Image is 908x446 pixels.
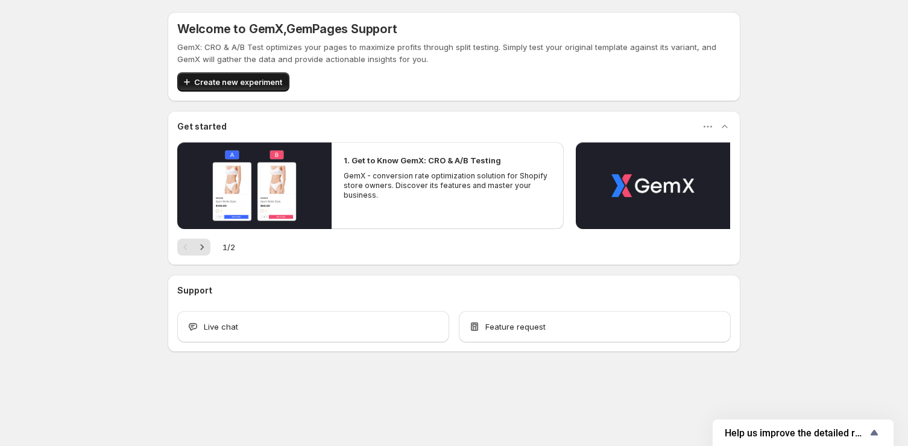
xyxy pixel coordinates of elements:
[344,171,551,200] p: GemX - conversion rate optimization solution for Shopify store owners. Discover its features and ...
[194,239,210,256] button: Next
[204,321,238,333] span: Live chat
[177,22,397,36] h5: Welcome to GemX
[177,41,731,65] p: GemX: CRO & A/B Test optimizes your pages to maximize profits through split testing. Simply test ...
[177,142,332,229] button: Play video
[194,76,282,88] span: Create new experiment
[725,426,881,440] button: Show survey - Help us improve the detailed report for A/B campaigns
[283,22,397,36] span: , GemPages Support
[344,154,501,166] h2: 1. Get to Know GemX: CRO & A/B Testing
[222,241,235,253] span: 1 / 2
[177,72,289,92] button: Create new experiment
[485,321,546,333] span: Feature request
[177,121,227,133] h3: Get started
[177,239,210,256] nav: Pagination
[725,427,867,439] span: Help us improve the detailed report for A/B campaigns
[177,284,212,297] h3: Support
[576,142,730,229] button: Play video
